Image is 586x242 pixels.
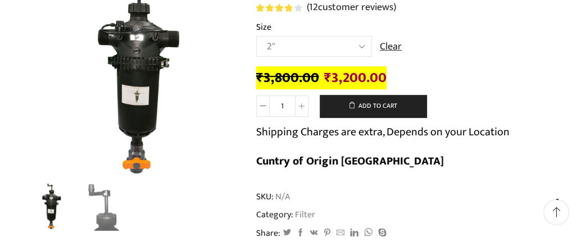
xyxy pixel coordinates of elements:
[256,66,264,89] span: ₹
[256,4,302,12] div: Rated 3.92 out of 5
[256,208,315,221] span: Category:
[256,21,271,34] label: Size
[324,66,387,89] bdi: 3,200.00
[324,66,331,89] span: ₹
[256,123,510,141] p: Shipping Charges are extra, Depends on your Location
[26,184,75,230] li: 1 / 2
[256,4,304,12] span: 12
[274,190,290,203] span: N/A
[256,227,280,240] span: Share:
[380,40,402,54] a: Clear options
[256,4,292,12] span: Rated out of 5 based on customer ratings
[80,184,129,232] a: 2
[256,152,444,171] b: Cuntry of Origin [GEOGRAPHIC_DATA]
[307,1,396,15] a: (12customer reviews)
[80,184,129,230] li: 2 / 2
[293,207,315,222] a: Filter
[26,182,75,230] img: Semi Automatic Screen Filter
[256,66,319,89] bdi: 3,800.00
[270,95,295,117] input: Product quantity
[256,190,557,203] span: SKU:
[320,95,426,117] button: Add to cart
